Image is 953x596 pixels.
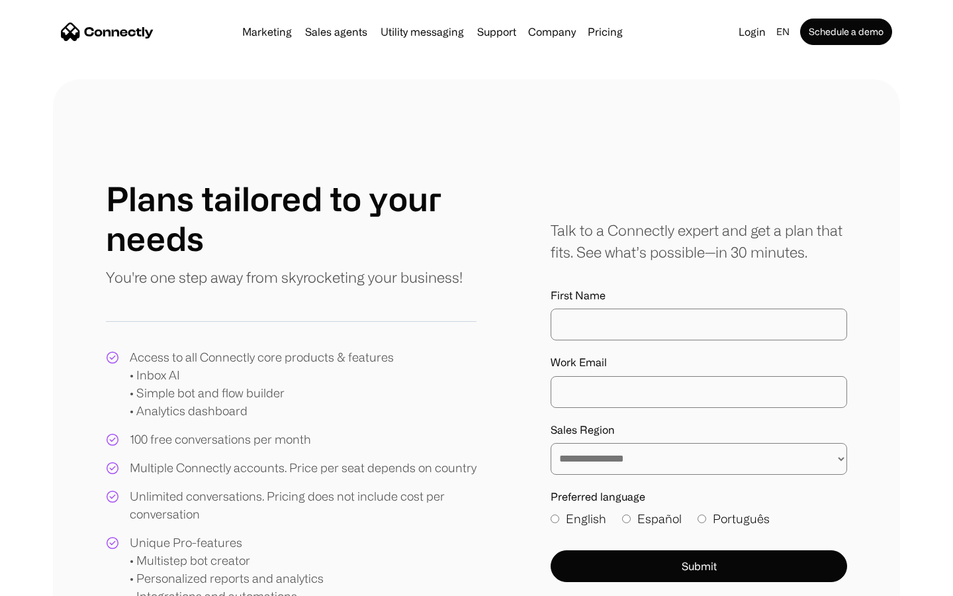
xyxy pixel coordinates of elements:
h1: Plans tailored to your needs [106,179,476,258]
a: Schedule a demo [800,19,892,45]
a: Utility messaging [375,26,469,37]
input: Português [698,515,706,523]
label: Sales Region [551,424,847,436]
a: Sales agents [300,26,373,37]
label: Português [698,510,770,528]
ul: Language list [26,573,79,591]
div: en [776,23,790,41]
label: Work Email [551,356,847,369]
div: Company [528,23,576,41]
input: English [551,515,559,523]
div: Unlimited conversations. Pricing does not include cost per conversation [130,487,476,523]
a: Support [472,26,522,37]
p: You're one step away from skyrocketing your business! [106,266,463,288]
div: 100 free conversations per month [130,430,311,448]
label: Preferred language [551,491,847,503]
a: Marketing [237,26,297,37]
aside: Language selected: English [13,571,79,591]
div: Talk to a Connectly expert and get a plan that fits. See what’s possible—in 30 minutes. [551,219,847,263]
label: English [551,510,606,528]
input: Español [622,515,631,523]
div: Access to all Connectly core products & features • Inbox AI • Simple bot and flow builder • Analy... [130,348,394,420]
a: Login [733,23,771,41]
label: First Name [551,289,847,302]
label: Español [622,510,682,528]
div: Multiple Connectly accounts. Price per seat depends on country [130,459,476,477]
button: Submit [551,550,847,582]
a: Pricing [582,26,628,37]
